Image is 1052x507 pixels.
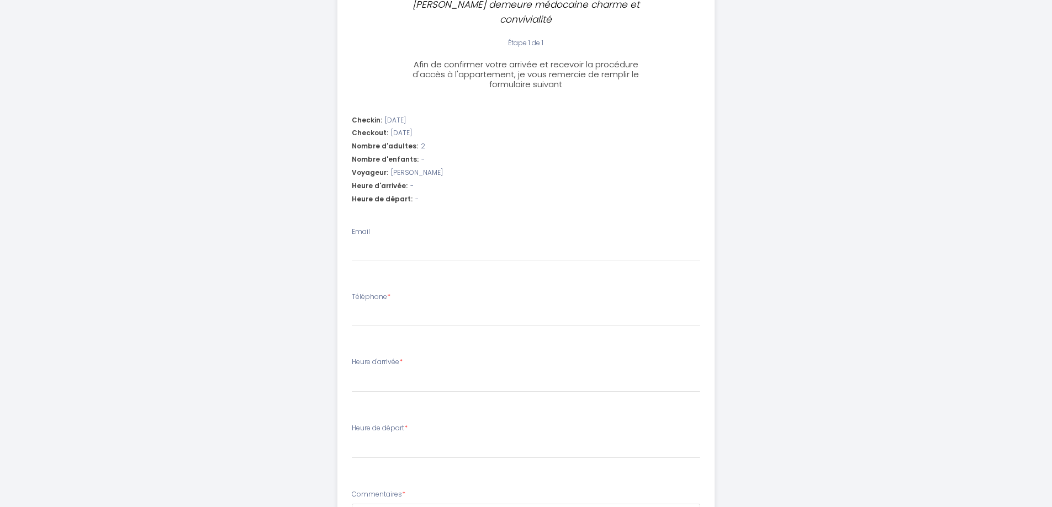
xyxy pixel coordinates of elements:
label: Email [352,227,370,237]
span: Checkin: [352,115,382,126]
label: Heure d'arrivée [352,357,403,367]
span: [DATE] [385,115,406,126]
span: [PERSON_NAME] [391,168,443,178]
span: Checkout: [352,128,388,138]
span: Voyageur: [352,168,388,178]
span: Heure de départ: [352,194,413,205]
span: Heure d'arrivée: [352,181,408,191]
label: Heure de départ [352,423,408,434]
span: Nombre d'adultes: [352,141,418,152]
label: Commentaires [352,489,405,500]
span: - [421,154,425,165]
span: 2 [421,141,425,152]
span: - [410,181,414,191]
span: Nombre d'enfants: [352,154,419,165]
label: Téléphone [352,292,390,302]
span: Étape 1 de 1 [508,38,543,47]
span: - [415,194,419,205]
span: Afin de confirmer votre arrivée et recevoir la procédure d'accès à l'appartement, je vous remerci... [413,58,639,90]
span: [DATE] [391,128,412,138]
